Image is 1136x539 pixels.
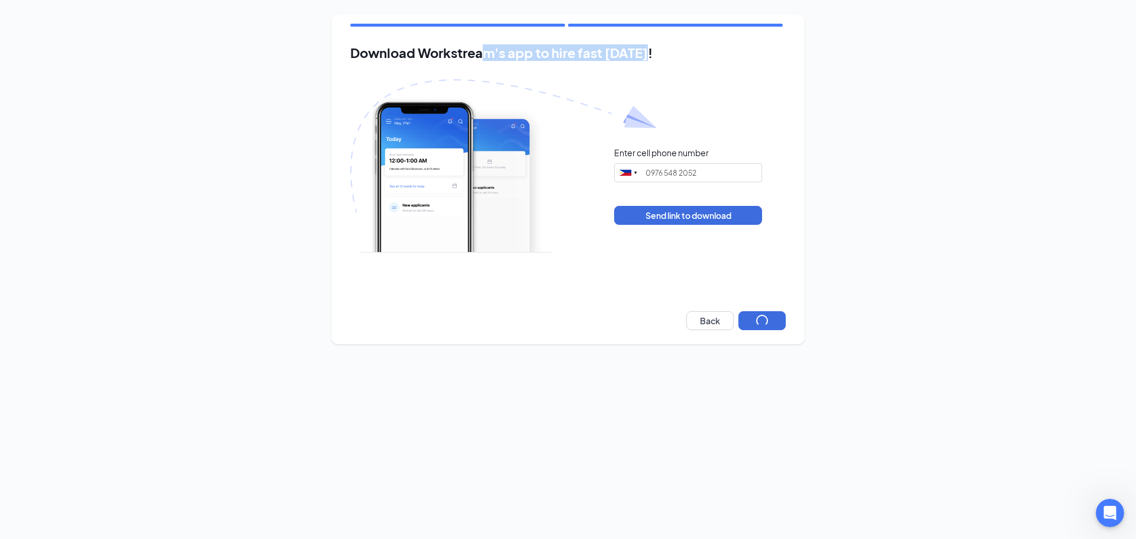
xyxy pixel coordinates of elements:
[1096,499,1124,527] iframe: Intercom live chat
[615,164,642,182] div: Philippines: +63
[350,46,786,60] h2: Download Workstream's app to hire fast [DATE]!
[614,163,762,182] input: 0905 123 4567
[686,311,734,330] button: Back
[614,206,762,225] button: Send link to download
[614,147,709,159] div: Enter cell phone number
[350,79,657,253] img: Download Workstream's app with paper plane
